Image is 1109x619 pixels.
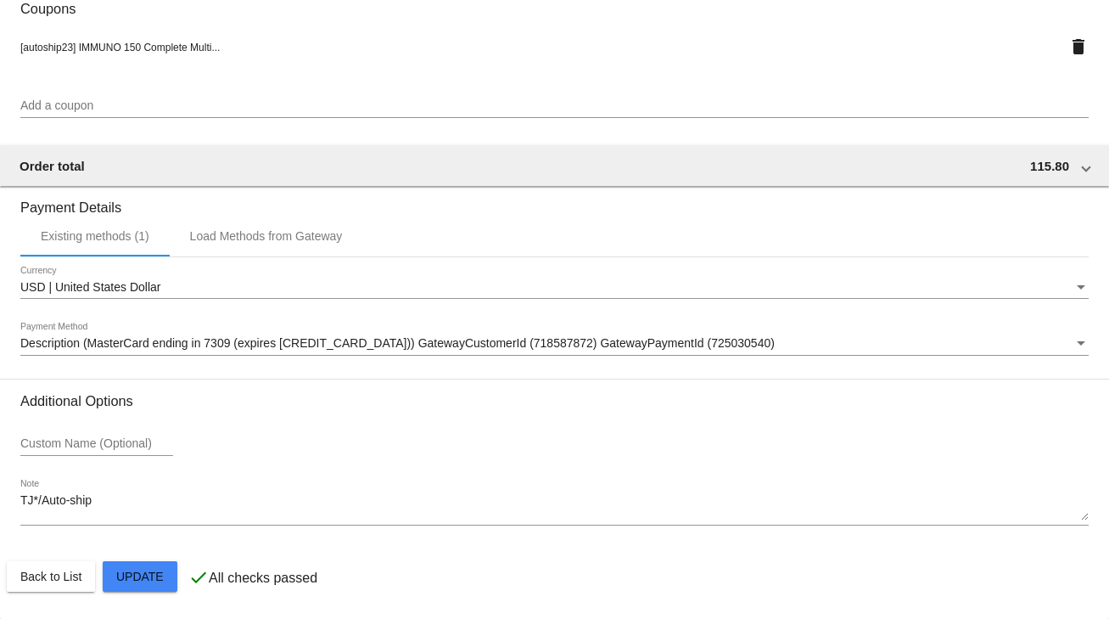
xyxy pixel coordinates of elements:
[20,337,1089,351] mat-select: Payment Method
[20,570,81,583] span: Back to List
[190,229,343,243] div: Load Methods from Gateway
[116,570,164,583] span: Update
[103,561,177,592] button: Update
[20,393,1089,409] h3: Additional Options
[20,437,173,451] input: Custom Name (Optional)
[7,561,95,592] button: Back to List
[41,229,149,243] div: Existing methods (1)
[20,187,1089,216] h3: Payment Details
[20,159,85,173] span: Order total
[209,571,317,586] p: All checks passed
[20,42,220,53] span: [autoship23] IMMUNO 150 Complete Multi...
[1068,37,1089,57] mat-icon: delete
[20,280,160,294] span: USD | United States Dollar
[20,281,1089,295] mat-select: Currency
[20,99,1089,113] input: Add a coupon
[188,567,209,588] mat-icon: check
[1030,159,1069,173] span: 115.80
[20,336,775,350] span: Description (MasterCard ending in 7309 (expires [CREDIT_CARD_DATA])) GatewayCustomerId (718587872...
